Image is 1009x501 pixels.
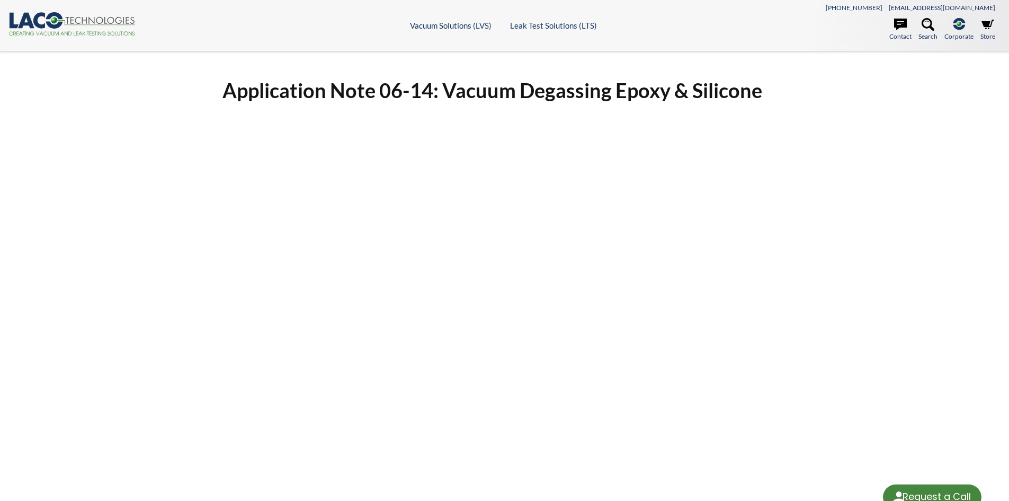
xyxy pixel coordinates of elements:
[918,18,937,41] a: Search
[410,21,492,30] a: Vacuum Solutions (LVS)
[944,31,974,41] span: Corporate
[510,21,597,30] a: Leak Test Solutions (LTS)
[889,4,995,12] a: [EMAIL_ADDRESS][DOMAIN_NAME]
[980,18,995,41] a: Store
[826,4,882,12] a: [PHONE_NUMBER]
[222,77,787,103] h1: Application Note 06-14: Vacuum Degassing Epoxy & Silicone
[889,18,912,41] a: Contact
